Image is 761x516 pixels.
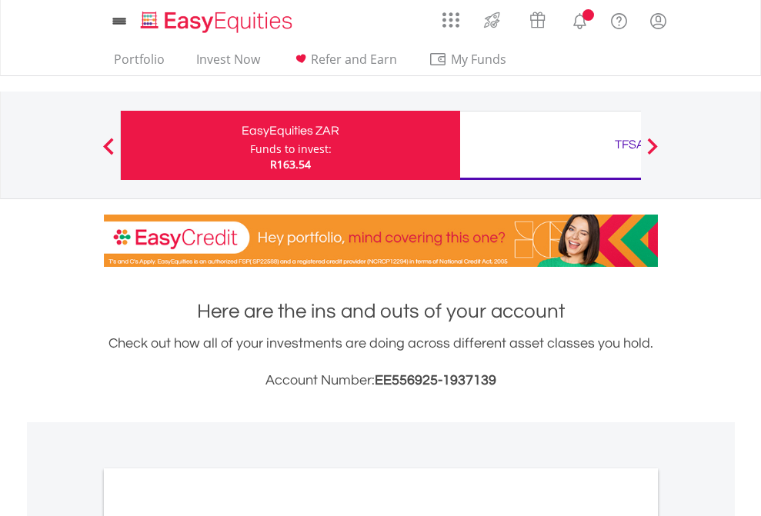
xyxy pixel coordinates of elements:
h1: Here are the ins and outs of your account [104,298,658,325]
img: thrive-v2.svg [479,8,505,32]
a: Notifications [560,4,599,35]
div: EasyEquities ZAR [130,120,451,141]
button: Next [637,145,668,161]
a: Refer and Earn [285,52,403,75]
a: Portfolio [108,52,171,75]
div: Funds to invest: [250,141,332,157]
img: grid-menu-icon.svg [442,12,459,28]
span: Refer and Earn [311,51,397,68]
span: R163.54 [270,157,311,171]
a: Invest Now [190,52,266,75]
a: Home page [135,4,299,35]
img: EasyCredit Promotion Banner [104,215,658,267]
a: AppsGrid [432,4,469,28]
img: vouchers-v2.svg [525,8,550,32]
a: My Profile [639,4,678,38]
a: Vouchers [515,4,560,32]
img: EasyEquities_Logo.png [138,9,299,35]
span: EE556925-1937139 [375,373,496,388]
span: My Funds [429,49,529,69]
div: Check out how all of your investments are doing across different asset classes you hold. [104,333,658,391]
button: Previous [93,145,124,161]
a: FAQ's and Support [599,4,639,35]
h3: Account Number: [104,370,658,391]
